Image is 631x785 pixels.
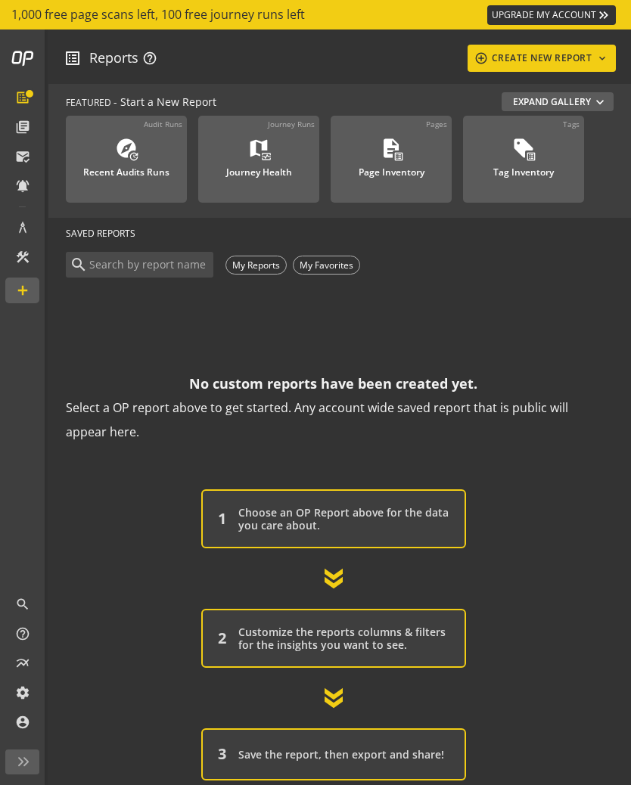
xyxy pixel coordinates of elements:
mat-icon: update [128,151,139,162]
mat-icon: help_outline [142,51,157,66]
mat-icon: notifications_active [15,178,30,194]
mat-icon: account_circle [15,715,30,730]
mat-icon: map [247,137,270,160]
mat-icon: description [380,137,403,160]
mat-icon: add [15,283,30,298]
mat-icon: sell [512,137,535,160]
div: Journey Runs [268,119,315,129]
div: My Favorites [293,256,360,275]
div: 2 [218,629,226,647]
input: Search by report name [88,256,210,273]
button: Expand Gallery [502,92,614,111]
mat-icon: search [15,597,30,612]
a: Journey RunsJourney Health [198,116,319,203]
mat-icon: construction [15,250,30,265]
span: FEATURED [66,96,111,109]
mat-icon: list_alt [15,90,30,105]
mat-icon: keyboard_arrow_down [595,52,610,64]
div: Reports [89,48,157,68]
mat-icon: keyboard_double_arrow_right [596,8,611,23]
a: PagesPage Inventory [331,116,452,203]
a: UPGRADE MY ACCOUNT [487,5,616,25]
mat-icon: explore [115,137,138,160]
div: Tags [563,119,580,129]
div: My Reports [225,256,287,275]
div: Journey Health [226,167,292,178]
div: Customize the reports columns & filters for the insights you want to see. [238,625,449,651]
div: Choose an OP Report above for the data you care about. [238,506,449,532]
div: CREATE NEW REPORT [474,45,611,72]
mat-icon: expand_more [592,95,608,110]
div: - Start a New Report [66,92,614,113]
p: Select a OP report above to get started. Any account wide saved report that is public will appear... [66,396,601,444]
mat-icon: library_books [15,119,30,135]
mat-icon: help_outline [15,626,30,641]
p: No custom reports have been created yet. [189,371,477,396]
mat-icon: monitor_heart [260,151,272,162]
mat-icon: add_circle_outline [474,51,489,65]
mat-icon: list_alt [64,49,82,67]
mat-icon: architecture [15,220,30,235]
mat-icon: list_alt [393,151,404,162]
div: Page Inventory [359,167,424,178]
div: Pages [426,119,447,129]
button: CREATE NEW REPORT [468,45,617,72]
mat-icon: mark_email_read [15,149,30,164]
mat-icon: list_alt [525,151,536,162]
div: Audit Runs [144,119,182,129]
div: 3 [218,745,226,763]
span: 1,000 free page scans left, 100 free journey runs left [11,6,305,23]
mat-icon: multiline_chart [15,656,30,671]
div: Recent Audits Runs [83,167,169,178]
mat-icon: search [70,256,88,274]
div: Tag Inventory [493,167,554,178]
a: Audit RunsRecent Audits Runs [66,116,187,203]
div: 1 [218,510,226,528]
div: Save the report, then export and share! [238,748,444,761]
a: TagsTag Inventory [463,116,584,203]
mat-icon: settings [15,685,30,700]
div: SAVED REPORTS [66,218,601,249]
